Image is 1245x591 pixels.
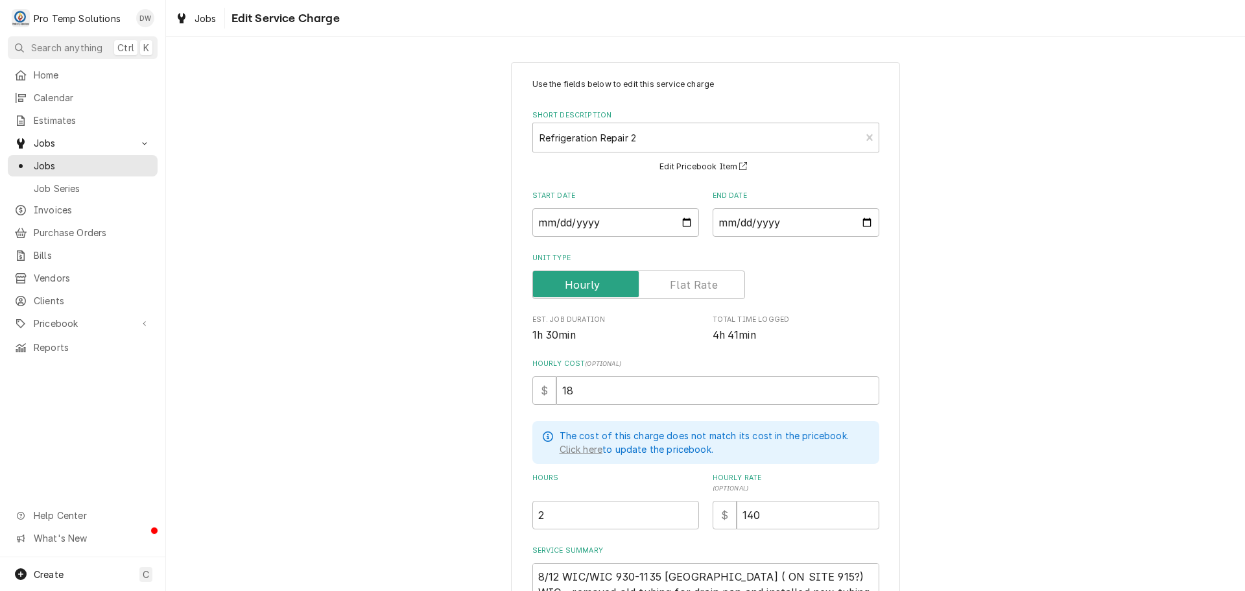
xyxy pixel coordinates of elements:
[8,155,158,176] a: Jobs
[8,132,158,154] a: Go to Jobs
[34,68,151,82] span: Home
[8,313,158,334] a: Go to Pricebook
[560,444,713,455] span: to update the pricebook.
[34,509,150,522] span: Help Center
[532,473,699,494] label: Hours
[532,253,879,263] label: Unit Type
[585,360,621,367] span: ( optional )
[34,531,150,545] span: What's New
[713,315,879,343] div: Total Time Logged
[8,36,158,59] button: Search anythingCtrlK
[34,271,151,285] span: Vendors
[34,341,151,354] span: Reports
[532,191,699,237] div: Start Date
[532,315,699,343] div: Est. Job Duration
[532,191,699,201] label: Start Date
[34,91,151,104] span: Calendar
[713,329,756,341] span: 4h 41min
[8,64,158,86] a: Home
[34,203,151,217] span: Invoices
[12,9,30,27] div: P
[228,10,340,27] span: Edit Service Charge
[713,191,879,201] label: End Date
[713,328,879,343] span: Total Time Logged
[713,473,879,529] div: [object Object]
[8,245,158,266] a: Bills
[713,473,879,494] label: Hourly Rate
[532,78,879,90] p: Use the fields below to edit this service charge
[34,114,151,127] span: Estimates
[31,41,102,54] span: Search anything
[713,315,879,325] span: Total Time Logged
[170,8,222,29] a: Jobs
[8,337,158,358] a: Reports
[34,317,132,330] span: Pricebook
[12,9,30,27] div: Pro Temp Solutions's Avatar
[532,376,556,405] div: $
[532,253,879,299] div: Unit Type
[34,182,151,195] span: Job Series
[143,41,149,54] span: K
[143,568,149,581] span: C
[8,178,158,199] a: Job Series
[532,110,879,175] div: Short Description
[532,546,879,556] label: Service Summary
[532,328,699,343] span: Est. Job Duration
[195,12,217,25] span: Jobs
[532,329,576,341] span: 1h 30min
[658,159,753,175] button: Edit Pricebook Item
[532,473,699,529] div: [object Object]
[560,429,849,442] p: The cost of this charge does not match its cost in the pricebook.
[136,9,154,27] div: Dana Williams's Avatar
[136,9,154,27] div: DW
[713,501,737,529] div: $
[532,359,879,405] div: Hourly Cost
[713,208,879,237] input: yyyy-mm-dd
[34,12,121,25] div: Pro Temp Solutions
[34,248,151,262] span: Bills
[34,569,64,580] span: Create
[8,290,158,311] a: Clients
[34,159,151,173] span: Jobs
[34,294,151,308] span: Clients
[532,110,879,121] label: Short Description
[532,315,699,325] span: Est. Job Duration
[8,222,158,243] a: Purchase Orders
[34,226,151,239] span: Purchase Orders
[8,110,158,131] a: Estimates
[713,485,749,492] span: ( optional )
[532,208,699,237] input: yyyy-mm-dd
[532,359,879,369] label: Hourly Cost
[8,87,158,108] a: Calendar
[713,191,879,237] div: End Date
[8,505,158,526] a: Go to Help Center
[560,442,603,456] a: Click here
[8,527,158,549] a: Go to What's New
[34,136,132,150] span: Jobs
[8,199,158,221] a: Invoices
[117,41,134,54] span: Ctrl
[8,267,158,289] a: Vendors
